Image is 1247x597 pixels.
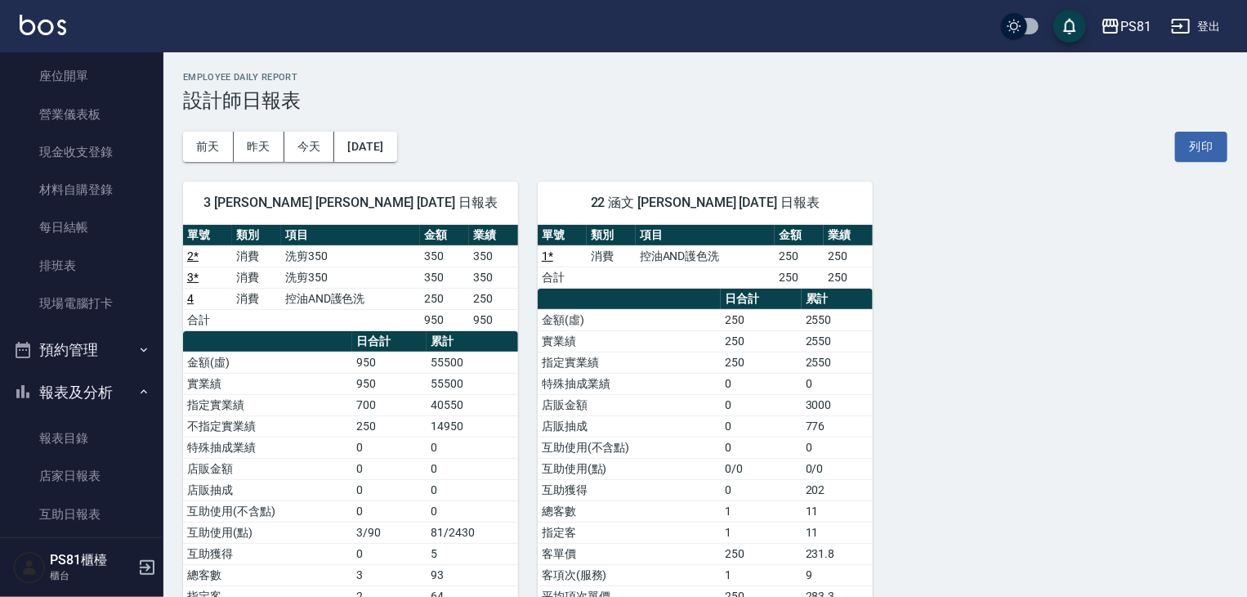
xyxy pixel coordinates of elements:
a: 材料自購登錄 [7,171,157,209]
td: 合計 [538,267,587,288]
td: 950 [469,309,518,330]
td: 0 [721,373,802,394]
th: 業績 [469,225,518,246]
td: 0 [721,415,802,437]
td: 0 [721,437,802,458]
a: 座位開單 [7,57,157,95]
td: 0 [427,500,518,522]
a: 4 [187,292,194,305]
td: 店販金額 [538,394,721,415]
td: 2550 [802,309,873,330]
td: 實業績 [183,373,352,394]
button: save [1053,10,1086,43]
td: 250 [721,330,802,352]
td: 9 [802,564,873,586]
td: 客單價 [538,543,721,564]
td: 5 [427,543,518,564]
td: 3 [352,564,427,586]
td: 金額(虛) [183,352,352,373]
button: 預約管理 [7,329,157,371]
button: 報表及分析 [7,371,157,414]
td: 14950 [427,415,518,437]
td: 互助使用(點) [538,458,721,479]
td: 消費 [232,245,281,267]
h3: 設計師日報表 [183,89,1227,112]
td: 總客數 [183,564,352,586]
td: 總客數 [538,500,721,522]
td: 3/90 [352,522,427,543]
th: 單號 [183,225,232,246]
td: 776 [802,415,873,437]
td: 231.8 [802,543,873,564]
th: 項目 [636,225,775,246]
td: 250 [721,352,802,373]
table: a dense table [183,225,518,331]
td: 店販抽成 [538,415,721,437]
td: 0 [427,479,518,500]
span: 3 [PERSON_NAME] [PERSON_NAME] [DATE] 日報表 [203,195,498,211]
a: 店家日報表 [7,457,157,495]
a: 排班表 [7,247,157,285]
td: 互助使用(點) [183,522,352,543]
td: 0 [352,543,427,564]
td: 0/0 [802,458,873,479]
th: 累計 [427,331,518,352]
td: 指定客 [538,522,721,543]
td: 250 [824,245,873,267]
h5: PS81櫃檯 [50,552,133,568]
td: 3000 [802,394,873,415]
td: 2550 [802,352,873,373]
td: 55500 [427,373,518,394]
td: 202 [802,479,873,500]
td: 0 [427,458,518,479]
p: 櫃台 [50,568,133,583]
td: 0 [352,458,427,479]
td: 11 [802,522,873,543]
td: 客項次(服務) [538,564,721,586]
td: 互助使用(不含點) [183,500,352,522]
td: 控油AND護色洗 [281,288,420,309]
img: Person [13,551,46,584]
td: 250 [352,415,427,437]
td: 控油AND護色洗 [636,245,775,267]
td: 洗剪350 [281,267,420,288]
td: 350 [420,245,469,267]
td: 0 [427,437,518,458]
td: 40550 [427,394,518,415]
div: PS81 [1120,16,1151,37]
td: 2550 [802,330,873,352]
td: 950 [420,309,469,330]
button: [DATE] [334,132,396,162]
td: 洗剪350 [281,245,420,267]
td: 0 [802,437,873,458]
th: 業績 [824,225,873,246]
button: 登出 [1164,11,1227,42]
td: 0 [352,500,427,522]
td: 指定實業績 [538,352,721,373]
th: 單號 [538,225,587,246]
td: 81/2430 [427,522,518,543]
a: 現金收支登錄 [7,133,157,171]
td: 250 [420,288,469,309]
td: 0 [802,373,873,394]
td: 特殊抽成業績 [183,437,352,458]
button: PS81 [1094,10,1158,43]
h2: Employee Daily Report [183,72,1227,83]
td: 0 [352,437,427,458]
a: 互助日報表 [7,496,157,533]
td: 250 [721,309,802,330]
td: 11 [802,500,873,522]
table: a dense table [538,225,873,289]
a: 營業儀表板 [7,96,157,133]
img: Logo [20,15,66,35]
span: 22 涵文 [PERSON_NAME] [DATE] 日報表 [557,195,853,211]
button: 昨天 [234,132,284,162]
th: 金額 [420,225,469,246]
td: 店販金額 [183,458,352,479]
td: 互助使用(不含點) [538,437,721,458]
td: 0 [721,394,802,415]
a: 互助排行榜 [7,533,157,571]
th: 日合計 [352,331,427,352]
td: 700 [352,394,427,415]
td: 特殊抽成業績 [538,373,721,394]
